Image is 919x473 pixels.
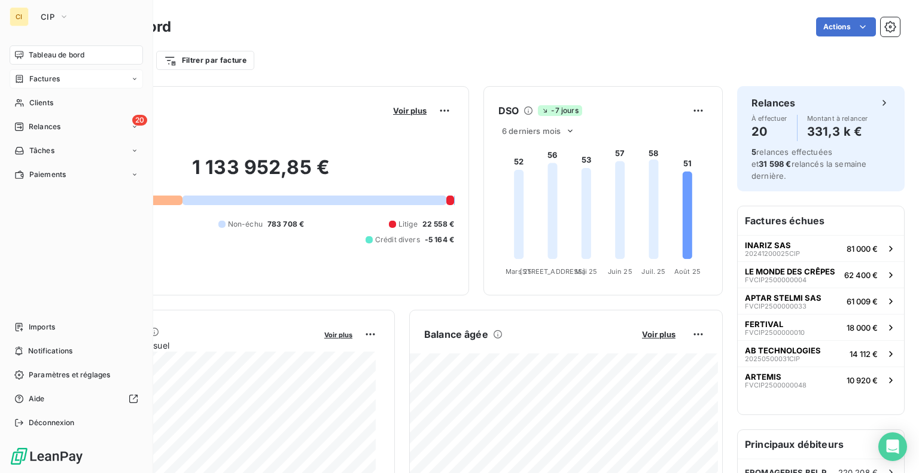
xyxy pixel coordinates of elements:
a: Tableau de bord [10,45,143,65]
a: Paiements [10,165,143,184]
div: CI [10,7,29,26]
h6: Principaux débiteurs [738,430,904,459]
tspan: Juil. 25 [641,267,665,276]
span: Paiements [29,169,66,180]
span: 5 [751,147,756,157]
span: Tableau de bord [29,50,84,60]
span: 14 112 € [850,349,878,359]
h6: Balance âgée [424,327,488,341]
tspan: Mai 25 [575,267,597,276]
a: 20Relances [10,117,143,136]
span: Voir plus [324,331,352,339]
button: LE MONDE DES CRÊPESFVCIP250000000462 400 € [738,261,904,288]
span: 20250500031CIP [745,355,800,362]
span: APTAR STELMI SAS [745,293,821,303]
a: Imports [10,318,143,337]
span: -5 164 € [425,234,454,245]
span: 6 derniers mois [502,126,561,136]
span: Crédit divers [375,234,420,245]
tspan: Juin 25 [608,267,632,276]
button: ARTEMISFVCIP250000004810 920 € [738,367,904,393]
button: Voir plus [638,329,679,340]
button: AB TECHNOLOGIES20250500031CIP14 112 € [738,340,904,367]
span: Litige [398,219,418,230]
span: Voir plus [642,329,675,339]
span: Non-échu [228,219,263,230]
a: Aide [10,389,143,408]
span: 62 400 € [844,270,878,280]
h4: 20 [751,122,787,141]
h2: 1 133 952,85 € [68,155,454,191]
button: APTAR STELMI SASFVCIP250000003361 009 € [738,288,904,314]
span: Imports [29,322,55,332]
button: Voir plus [321,329,356,340]
span: CIP [41,12,54,22]
span: À effectuer [751,115,787,122]
span: Montant à relancer [807,115,868,122]
span: FVCIP2500000004 [745,276,807,283]
span: 31 598 € [759,159,791,169]
span: Relances [29,121,60,132]
span: Aide [29,393,45,404]
span: FERTIVAL [745,319,783,329]
span: Voir plus [393,106,427,115]
img: Logo LeanPay [10,447,84,466]
span: FVCIP2500000033 [745,303,807,310]
span: ARTEMIS [745,372,781,382]
h6: DSO [498,103,519,118]
span: AB TECHNOLOGIES [745,346,821,355]
tspan: Août 25 [674,267,701,276]
a: Tâches [10,141,143,160]
button: INARIZ SAS20241200025CIP81 000 € [738,235,904,261]
span: 783 708 € [267,219,304,230]
span: 81 000 € [847,244,878,254]
button: Voir plus [389,105,430,116]
span: FVCIP2500000010 [745,329,805,336]
span: INARIZ SAS [745,240,791,250]
span: Chiffre d'affaires mensuel [68,339,316,352]
span: 10 920 € [847,376,878,385]
a: Factures [10,69,143,89]
span: Paramètres et réglages [29,370,110,380]
span: Tâches [29,145,54,156]
tspan: [STREET_ADDRESS] [520,267,585,276]
span: 20 [132,115,147,126]
button: Filtrer par facture [156,51,254,70]
span: 22 558 € [422,219,454,230]
span: 61 009 € [847,297,878,306]
button: FERTIVALFVCIP250000001018 000 € [738,314,904,340]
span: Notifications [28,346,72,356]
span: relances effectuées et relancés la semaine dernière. [751,147,866,181]
span: FVCIP2500000048 [745,382,807,389]
span: 20241200025CIP [745,250,800,257]
div: Open Intercom Messenger [878,432,907,461]
span: Déconnexion [29,417,75,428]
a: Paramètres et réglages [10,365,143,384]
button: Actions [816,17,876,36]
span: -7 jours [538,105,582,116]
span: Clients [29,97,53,108]
span: 18 000 € [847,323,878,332]
h4: 331,3 k € [807,122,868,141]
tspan: Mars 25 [506,267,532,276]
h6: Factures échues [738,206,904,235]
span: LE MONDE DES CRÊPES [745,267,835,276]
h6: Relances [751,96,795,110]
span: Factures [29,74,60,84]
a: Clients [10,93,143,112]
